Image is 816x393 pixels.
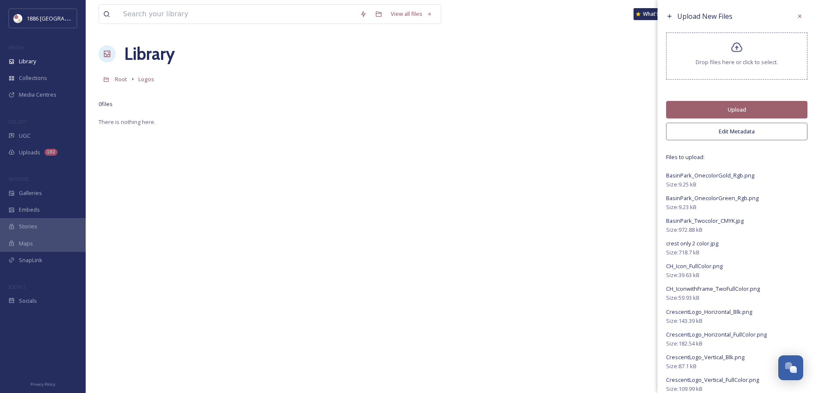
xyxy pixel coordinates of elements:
a: Library [124,41,175,67]
span: Size: 59.93 kB [666,294,699,302]
span: Media Centres [19,91,57,99]
span: BasinPark_OnecolorGreen_Rgb.png [666,194,759,202]
a: View all files [386,6,436,22]
span: WIDGETS [9,176,28,182]
span: CrescentLogo_Horizontal_FullColor.png [666,331,767,338]
span: Logos [138,75,154,83]
input: Search your library [119,5,356,24]
span: Collections [19,74,47,82]
a: What's New [634,8,676,20]
a: Logos [138,74,154,84]
button: Upload [666,101,807,118]
span: Drop files here or click to select. [696,58,778,66]
span: Socials [19,297,37,305]
span: Maps [19,239,33,248]
span: Size: 9.23 kB [666,203,696,211]
button: Edit Metadata [666,123,807,140]
span: BasinPark_Twocolor_CMYK.jpg [666,217,744,225]
span: Size: 39.63 kB [666,271,699,279]
span: Size: 9.25 kB [666,180,696,189]
span: Library [19,57,36,65]
img: logos.png [14,14,22,23]
div: 182 [45,149,57,156]
span: There is nothing here. [99,118,155,126]
span: COLLECT [9,118,27,125]
span: CrescentLogo_Horizontal_Blk.png [666,308,752,316]
span: Privacy Policy [30,381,55,387]
span: 0 file s [99,100,113,108]
span: Galleries [19,189,42,197]
span: Size: 718.7 kB [666,248,699,257]
a: Privacy Policy [30,378,55,389]
span: Size: 182.54 kB [666,340,702,348]
span: Stories [19,222,37,230]
button: Open Chat [778,355,803,380]
span: 1886 [GEOGRAPHIC_DATA] [27,14,94,22]
span: SnapLink [19,256,42,264]
span: MEDIA [9,44,24,50]
span: crest only 2 color.jpg [666,239,718,247]
span: UGC [19,132,30,140]
span: BasinPark_OnecolorGold_Rgb.png [666,171,754,179]
span: Size: 143.39 kB [666,317,702,325]
span: Files to upload: [666,153,807,161]
span: CrescentLogo_Vertical_FullColor.png [666,376,759,384]
span: Root [115,75,127,83]
span: Size: 87.1 kB [666,362,696,370]
span: Embeds [19,206,40,214]
span: Size: 972.88 kB [666,226,702,234]
span: Size: 109.99 kB [666,385,702,393]
span: CrescentLogo_Vertical_Blk.png [666,353,744,361]
span: CH_IconwithFrame_TwoFullColor.png [666,285,760,293]
span: Upload New Files [677,12,732,21]
a: Root [115,74,127,84]
span: CH_Icon_FullColor.png [666,262,723,270]
span: Uploads [19,148,40,157]
span: SOCIALS [9,284,26,290]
